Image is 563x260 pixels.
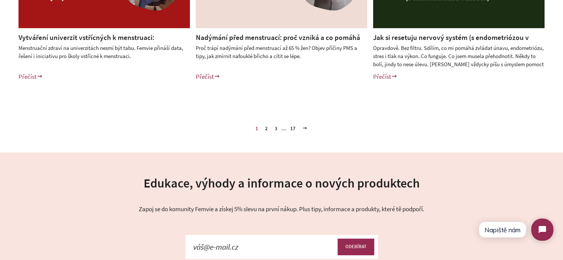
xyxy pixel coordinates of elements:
[189,239,338,255] input: váš@e-mail.cz
[262,123,271,134] a: 2
[272,123,280,134] a: 3
[287,123,298,134] a: 17
[373,44,544,68] div: Opravdově. Bez filtru. Sdílím, co mi pomáhá zvládat únavu, endometriózu, stres i tlak na výkon. C...
[196,72,220,81] a: Přečíst
[472,212,560,247] iframe: Tidio Chat
[281,126,286,131] span: …
[19,72,43,81] a: Přečíst
[252,123,261,134] span: 1
[373,33,529,52] a: Jak si resetuju nervový systém (s endometriózou v zádech)
[196,33,360,52] a: Nadýmání před menstruací: proč vzniká a co pomáhá při PMS
[19,33,154,52] a: Vytváření univerzit vstřícných k menstruaci: Menstruační zdraví na vysokých školách
[373,72,398,81] a: Přečíst
[345,243,366,250] span: ODEBÍRAT
[19,44,190,68] div: Menstruační zdraví na univerzitách nesmí být tabu. Femvie přináší data, řešení i iniciativu pro š...
[338,239,374,255] button: ODEBÍRAT
[196,44,367,68] div: Proč trápí nadýmání před menstruací až 65 % žen? Objev příčiny PMS a tipy, jak zmírnit nafouklé b...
